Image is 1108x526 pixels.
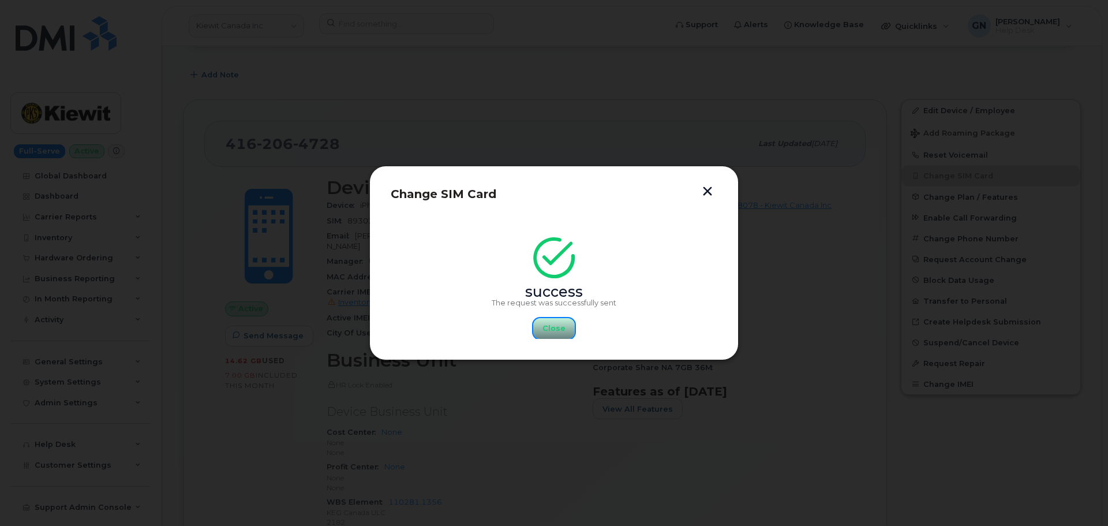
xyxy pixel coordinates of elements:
p: The request was successfully sent [391,299,717,308]
div: success [391,288,717,297]
iframe: Messenger Launcher [1058,476,1099,517]
span: Change SIM Card [391,187,496,201]
button: Close [533,318,575,339]
span: Close [542,323,566,334]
